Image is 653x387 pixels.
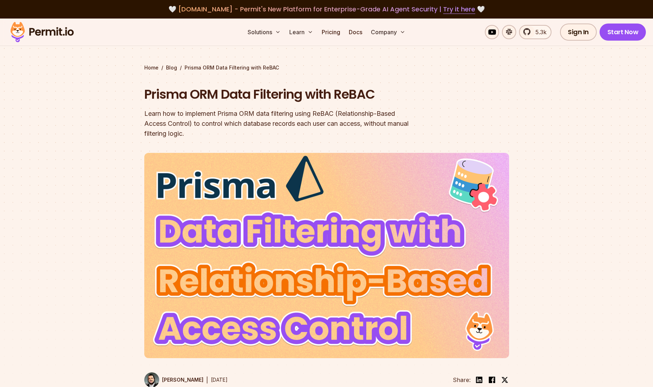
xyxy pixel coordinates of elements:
img: Permit logo [7,20,77,44]
div: Learn how to implement Prisma ORM data filtering using ReBAC (Relationship-Based Access Control) ... [144,109,418,139]
p: [PERSON_NAME] [162,376,203,383]
button: Solutions [245,25,284,39]
div: 🤍 🤍 [17,4,636,14]
button: Learn [286,25,316,39]
a: Try it here [443,5,475,14]
div: / / [144,64,509,71]
img: twitter [501,376,508,383]
span: [DOMAIN_NAME] - Permit's New Platform for Enterprise-Grade AI Agent Security | [178,5,475,14]
button: Company [368,25,408,39]
a: Home [144,64,159,71]
a: 5.3k [519,25,551,39]
a: Blog [166,64,177,71]
span: 5.3k [531,28,546,36]
a: Pricing [319,25,343,39]
div: | [206,376,208,384]
a: Sign In [560,24,597,41]
time: [DATE] [211,377,228,383]
h1: Prisma ORM Data Filtering with ReBAC [144,86,418,103]
img: Prisma ORM Data Filtering with ReBAC [144,153,509,358]
a: Docs [346,25,365,39]
li: Share: [453,376,471,384]
img: facebook [488,376,496,384]
img: linkedin [475,376,483,384]
a: Start Now [600,24,646,41]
